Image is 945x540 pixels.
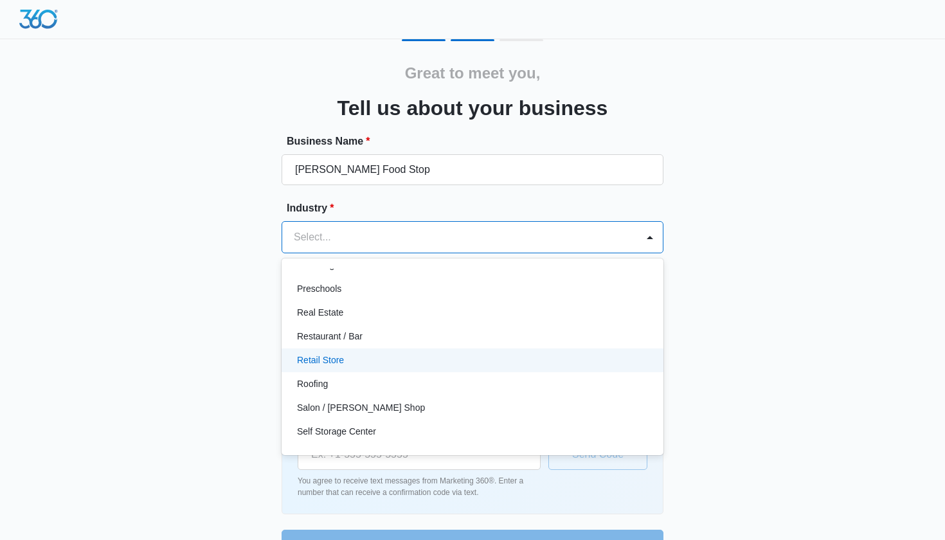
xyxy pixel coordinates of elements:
p: Self Storage Center [297,425,376,438]
p: Retail Store [297,354,344,367]
h3: Tell us about your business [337,93,608,123]
label: Business Name [287,134,669,149]
p: Preschools [297,282,341,296]
p: Real Estate [297,306,343,319]
h2: Great to meet you, [405,62,541,85]
p: You agree to receive text messages from Marketing 360®. Enter a number that can receive a confirm... [298,475,541,498]
label: Industry [287,201,669,216]
p: Salon / [PERSON_NAME] Shop [297,401,425,415]
p: Roofing [297,377,328,391]
p: Restaurant / Bar [297,330,363,343]
input: e.g. Jane's Plumbing [282,154,663,185]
